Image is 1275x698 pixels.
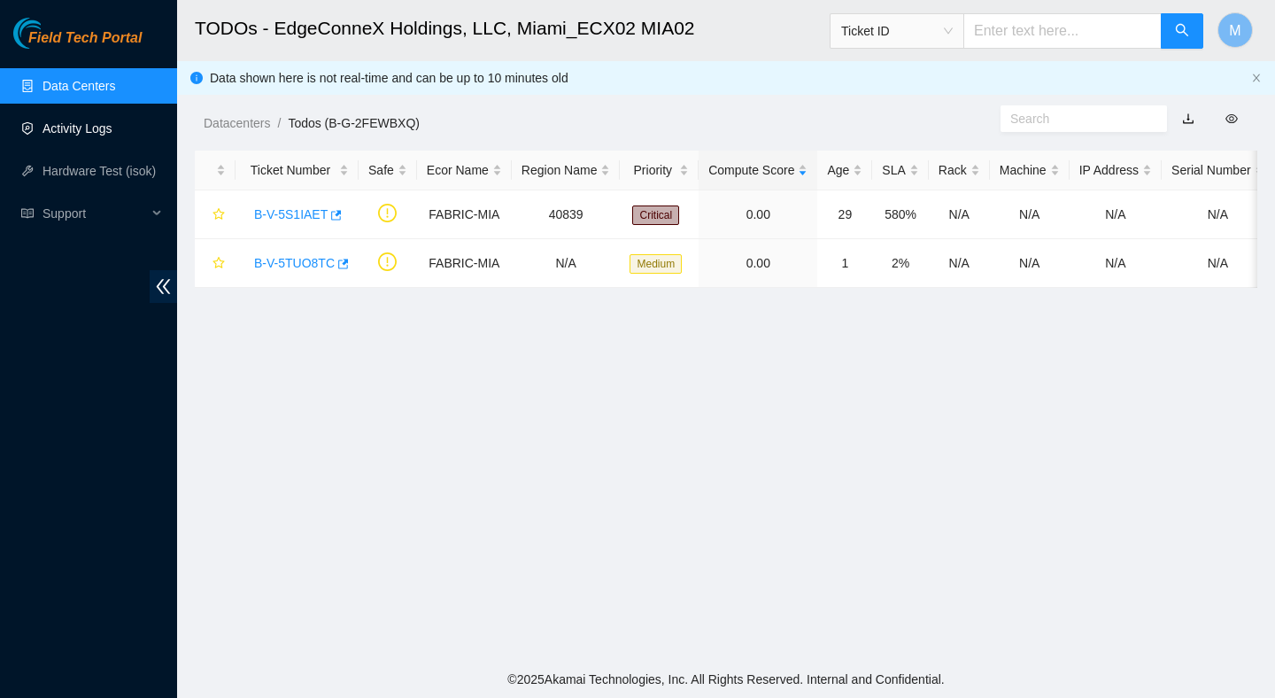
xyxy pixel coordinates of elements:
[42,196,147,231] span: Support
[42,121,112,136] a: Activity Logs
[1217,12,1253,48] button: M
[212,208,225,222] span: star
[28,30,142,47] span: Field Tech Portal
[872,239,928,288] td: 2%
[205,200,226,229] button: star
[378,252,397,271] span: exclamation-circle
[288,116,420,130] a: Todos (B-G-2FEWBXQ)
[204,116,270,130] a: Datacenters
[150,270,177,303] span: double-left
[699,239,817,288] td: 0.00
[929,239,990,288] td: N/A
[512,239,621,288] td: N/A
[177,661,1275,698] footer: © 2025 Akamai Technologies, Inc. All Rights Reserved. Internal and Confidential.
[1251,73,1262,83] span: close
[841,18,953,44] span: Ticket ID
[817,190,872,239] td: 29
[42,164,156,178] a: Hardware Test (isok)
[1229,19,1240,42] span: M
[21,207,34,220] span: read
[990,239,1070,288] td: N/A
[1169,105,1208,133] button: download
[417,239,512,288] td: FABRIC-MIA
[212,257,225,271] span: star
[378,204,397,222] span: exclamation-circle
[1070,239,1162,288] td: N/A
[1225,112,1238,125] span: eye
[630,254,682,274] span: Medium
[277,116,281,130] span: /
[817,239,872,288] td: 1
[42,79,115,93] a: Data Centers
[13,32,142,55] a: Akamai TechnologiesField Tech Portal
[1182,112,1194,126] a: download
[963,13,1162,49] input: Enter text here...
[929,190,990,239] td: N/A
[1070,190,1162,239] td: N/A
[1175,23,1189,40] span: search
[13,18,89,49] img: Akamai Technologies
[205,249,226,277] button: star
[699,190,817,239] td: 0.00
[1251,73,1262,84] button: close
[1161,13,1203,49] button: search
[417,190,512,239] td: FABRIC-MIA
[254,256,335,270] a: B-V-5TUO8TC
[1162,239,1273,288] td: N/A
[872,190,928,239] td: 580%
[1162,190,1273,239] td: N/A
[254,207,328,221] a: B-V-5S1IAET
[990,190,1070,239] td: N/A
[1010,109,1143,128] input: Search
[512,190,621,239] td: 40839
[632,206,679,225] span: Critical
